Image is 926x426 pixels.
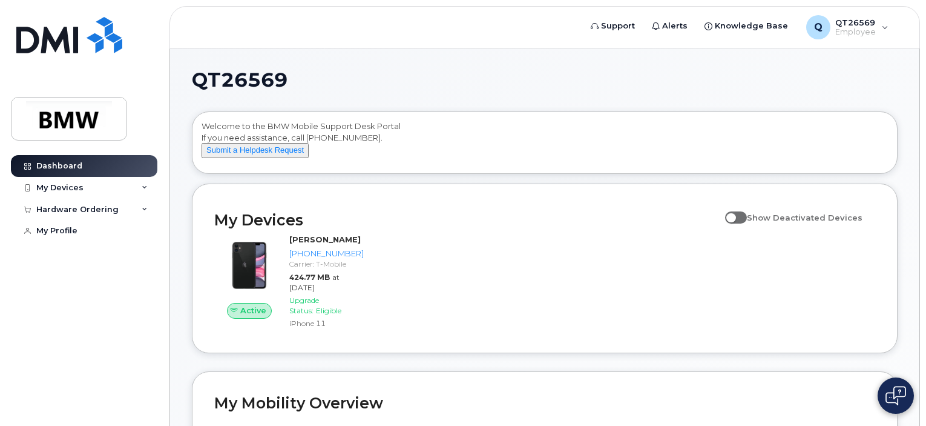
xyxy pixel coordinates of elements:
[725,206,735,216] input: Show Deactivated Devices
[214,234,369,331] a: Active[PERSON_NAME][PHONE_NUMBER]Carrier: T-Mobile424.77 MBat [DATE]Upgrade Status:EligibleiPhone 11
[289,235,361,244] strong: [PERSON_NAME]
[214,211,719,229] h2: My Devices
[192,71,287,89] span: QT26569
[240,305,266,316] span: Active
[214,394,875,412] h2: My Mobility Overview
[202,143,309,158] button: Submit a Helpdesk Request
[224,240,275,291] img: iPhone_11.jpg
[885,386,906,405] img: Open chat
[289,273,330,282] span: 424.77 MB
[289,296,319,315] span: Upgrade Status:
[202,121,888,169] div: Welcome to the BMW Mobile Support Desk Portal If you need assistance, call [PHONE_NUMBER].
[289,248,364,259] div: [PHONE_NUMBER]
[202,145,309,155] a: Submit a Helpdesk Request
[747,213,862,222] span: Show Deactivated Devices
[316,306,341,315] span: Eligible
[289,318,364,328] div: iPhone 11
[289,273,340,292] span: at [DATE]
[289,259,364,269] div: Carrier: T-Mobile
